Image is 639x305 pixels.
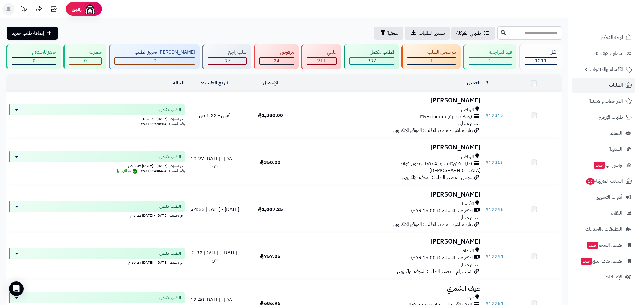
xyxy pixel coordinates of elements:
[485,206,489,213] span: #
[9,115,185,121] div: اخر تحديث: [DATE] - 8:17 م
[374,27,403,40] button: تصفية
[393,221,473,228] span: زيارة مباشرة - مصدر الطلب: الموقع الإلكتروني
[572,190,635,204] a: أدوات التسويق
[489,57,492,64] span: 1
[419,30,445,37] span: تصدير الطلبات
[201,44,252,69] a: طلب راجع 37
[84,57,87,64] span: 0
[611,209,622,217] span: التقارير
[9,281,24,296] div: Open Intercom Messenger
[9,259,185,265] div: اخر تحديث: [DATE] - [DATE] 10:24 م
[586,241,622,249] span: تطبيق المتجر
[400,160,472,167] span: تمارا - فاتورتك حتى 4 دفعات بدون فوائد
[72,5,82,13] span: رفيق
[586,177,623,185] span: السلات المتروكة
[411,207,474,214] span: الدفع عند التسليم (+15.00 SAR)
[485,112,489,119] span: #
[402,174,473,181] span: جوجل - مصدر الطلب: الموقع الإلكتروني
[387,30,398,37] span: تصفية
[600,49,622,58] span: سمارت لايف
[224,57,230,64] span: 37
[593,161,622,169] span: وآتس آب
[393,127,473,134] span: زيارة مباشرة - مصدر الطلب: الموقع الإلكتروني
[572,222,635,236] a: التطبيقات والخدمات
[461,153,474,160] span: الرياض
[518,44,563,69] a: الكل1211
[572,142,635,156] a: المدونة
[462,247,474,254] span: الدمام
[12,58,56,64] div: 0
[407,58,456,64] div: 1
[349,49,394,56] div: الطلب مكتمل
[572,158,635,172] a: وآتس آبجديد
[192,249,237,263] span: [DATE] - [DATE] 3:32 ص
[485,159,504,166] a: #12306
[467,79,480,86] a: العميل
[430,57,433,64] span: 1
[485,253,489,260] span: #
[525,49,557,56] div: الكل
[12,49,56,56] div: جاهز للاستلام
[159,154,181,160] span: الطلب مكتمل
[300,97,480,104] h3: [PERSON_NAME]
[9,212,185,218] div: اخر تحديث: [DATE] - [DATE] 5:22 م
[601,33,623,42] span: لوحة التحكم
[260,253,281,260] span: 757.25
[609,145,622,153] span: المدونة
[572,94,635,108] a: المراجعات والأسئلة
[274,57,280,64] span: 24
[115,58,195,64] div: 0
[159,250,181,256] span: الطلب مكتمل
[260,58,294,64] div: 24
[572,78,635,93] a: الطلبات
[420,113,472,120] span: MyFatoorah (Apple Pay)
[535,57,547,64] span: 1211
[485,159,489,166] span: #
[307,58,336,64] div: 211
[586,178,595,185] span: 16
[589,97,623,105] span: المراجعات والأسئلة
[173,79,185,86] a: الحالة
[190,206,239,213] span: [DATE] - [DATE] 4:33 م
[485,112,504,119] a: #12313
[596,193,622,201] span: أدوات التسويق
[300,191,480,198] h3: [PERSON_NAME]
[461,106,474,113] span: الرياض
[260,159,281,166] span: 350.00
[7,27,58,40] a: إضافة طلب جديد
[572,238,635,252] a: تطبيق المتجرجديد
[208,58,246,64] div: 37
[456,30,481,37] span: طلباتي المُوكلة
[594,162,605,169] span: جديد
[610,129,622,137] span: العملاء
[300,285,480,292] h3: طيف الشمري
[62,44,108,69] a: سمارت 0
[300,144,480,151] h3: [PERSON_NAME]
[5,44,62,69] a: جاهز للاستلام 0
[585,225,622,233] span: التطبيقات والخدمات
[587,242,598,249] span: جديد
[201,79,229,86] a: تاريخ الطلب
[429,167,480,174] span: [DEMOGRAPHIC_DATA]
[84,3,96,15] img: ai-face.png
[462,44,518,69] a: قيد المراجعه 1
[572,110,635,124] a: طلبات الإرجاع
[599,113,623,121] span: طلبات الإرجاع
[116,168,139,174] span: تم التوصيل
[572,126,635,140] a: العملاء
[367,57,376,64] span: 937
[114,49,195,56] div: [PERSON_NAME] تجهيز الطلب
[590,65,623,74] span: الأقسام والمنتجات
[350,58,394,64] div: 937
[191,155,239,169] span: [DATE] - [DATE] 10:27 ص
[159,203,181,209] span: الطلب مكتمل
[263,79,278,86] a: الإجمالي
[407,49,456,56] div: تم شحن الطلب
[411,254,474,261] span: الدفع عند التسليم (+15.00 SAR)
[572,206,635,220] a: التقارير
[159,295,181,301] span: الطلب مكتمل
[33,57,36,64] span: 0
[141,121,185,127] span: رقم الشحنة: 293109973204
[199,112,230,119] span: أمس - 1:22 ص
[458,120,480,127] span: شحن مجاني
